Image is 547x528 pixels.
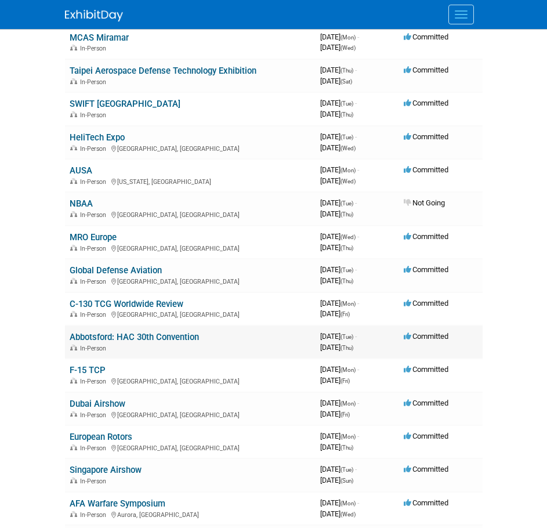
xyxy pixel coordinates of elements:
[65,10,123,21] img: ExhibitDay
[70,198,93,209] a: NBAA
[404,332,448,341] span: Committed
[340,367,356,373] span: (Mon)
[404,365,448,374] span: Committed
[340,100,353,107] span: (Tue)
[320,432,359,440] span: [DATE]
[340,301,356,307] span: (Mon)
[70,265,162,276] a: Global Defense Aviation
[320,332,357,341] span: [DATE]
[70,32,129,43] a: MCAS Miramar
[404,66,448,74] span: Committed
[340,167,356,173] span: (Mon)
[320,66,357,74] span: [DATE]
[404,99,448,107] span: Committed
[340,78,352,85] span: (Sat)
[70,245,77,251] img: In-Person Event
[70,78,77,84] img: In-Person Event
[320,299,359,308] span: [DATE]
[340,211,353,218] span: (Thu)
[70,111,77,117] img: In-Person Event
[404,498,448,507] span: Committed
[80,178,110,186] span: In-Person
[320,176,356,185] span: [DATE]
[320,243,353,252] span: [DATE]
[320,309,350,318] span: [DATE]
[404,399,448,407] span: Committed
[340,178,356,185] span: (Wed)
[340,444,353,451] span: (Thu)
[357,299,359,308] span: -
[340,145,356,151] span: (Wed)
[320,498,359,507] span: [DATE]
[80,478,110,485] span: In-Person
[70,165,92,176] a: AUSA
[357,399,359,407] span: -
[70,376,311,385] div: [GEOGRAPHIC_DATA], [GEOGRAPHIC_DATA]
[70,209,311,219] div: [GEOGRAPHIC_DATA], [GEOGRAPHIC_DATA]
[80,211,110,219] span: In-Person
[70,432,132,442] a: European Rotors
[340,378,350,384] span: (Fri)
[340,111,353,118] span: (Thu)
[340,245,353,251] span: (Thu)
[80,444,110,452] span: In-Person
[70,311,77,317] img: In-Person Event
[320,376,350,385] span: [DATE]
[340,234,356,240] span: (Wed)
[340,500,356,507] span: (Mon)
[404,132,448,141] span: Committed
[340,311,350,317] span: (Fri)
[357,365,359,374] span: -
[355,99,357,107] span: -
[80,45,110,52] span: In-Person
[70,211,77,217] img: In-Person Event
[70,99,180,109] a: SWIFT [GEOGRAPHIC_DATA]
[70,443,311,452] div: [GEOGRAPHIC_DATA], [GEOGRAPHIC_DATA]
[70,243,311,252] div: [GEOGRAPHIC_DATA], [GEOGRAPHIC_DATA]
[357,498,359,507] span: -
[70,345,77,350] img: In-Person Event
[355,465,357,473] span: -
[320,43,356,52] span: [DATE]
[340,34,356,41] span: (Mon)
[404,165,448,174] span: Committed
[355,265,357,274] span: -
[80,378,110,385] span: In-Person
[80,345,110,352] span: In-Person
[80,311,110,319] span: In-Person
[404,232,448,241] span: Committed
[70,444,77,450] img: In-Person Event
[70,511,77,517] img: In-Person Event
[340,278,353,284] span: (Thu)
[320,343,353,352] span: [DATE]
[320,198,357,207] span: [DATE]
[320,476,353,484] span: [DATE]
[70,498,165,509] a: AFA Warfare Symposium
[320,399,359,407] span: [DATE]
[70,276,311,285] div: [GEOGRAPHIC_DATA], [GEOGRAPHIC_DATA]
[80,145,110,153] span: In-Person
[70,378,77,384] img: In-Person Event
[70,178,77,184] img: In-Person Event
[70,411,77,417] img: In-Person Event
[340,200,353,207] span: (Tue)
[357,165,359,174] span: -
[448,5,474,24] button: Menu
[70,66,256,76] a: Taipei Aerospace Defense Technology Exhibition
[320,99,357,107] span: [DATE]
[320,443,353,451] span: [DATE]
[404,299,448,308] span: Committed
[80,245,110,252] span: In-Person
[320,276,353,285] span: [DATE]
[355,198,357,207] span: -
[80,511,110,519] span: In-Person
[70,278,77,284] img: In-Person Event
[80,411,110,419] span: In-Person
[340,267,353,273] span: (Tue)
[340,345,353,351] span: (Thu)
[320,265,357,274] span: [DATE]
[340,411,350,418] span: (Fri)
[70,365,106,375] a: F-15 TCP
[70,176,311,186] div: [US_STATE], [GEOGRAPHIC_DATA]
[404,465,448,473] span: Committed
